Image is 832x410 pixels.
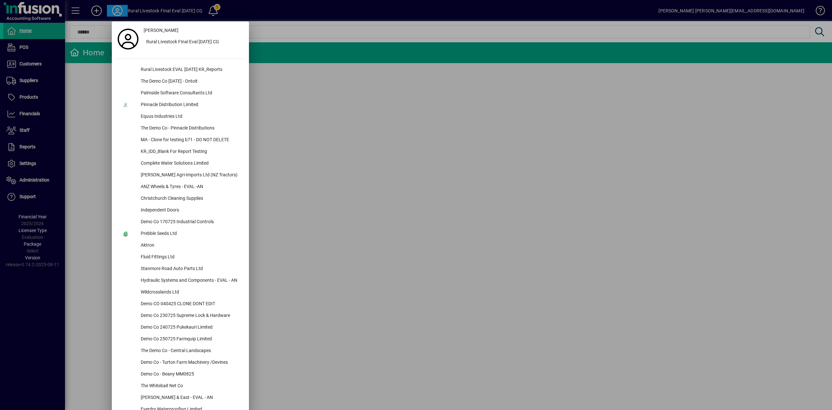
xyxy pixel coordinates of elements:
div: Demo Co 250725 Farmquip Limited [136,334,246,345]
button: Pinnacle Distribution Limited [115,99,246,111]
div: Demo Co - Beany MM0825 [136,369,246,380]
div: MA - Clone for testing b71 - DO NOT DELETE [136,134,246,146]
div: Rural Livestock EVAL [DATE] KR_Reports [136,64,246,76]
div: Demo Co - Turton Farm Machinery /Devines [136,357,246,369]
div: Demo Co 230725 Supreme Lock & Hardware [136,310,246,322]
div: Demo Co 240725 Pukekauri Limited [136,322,246,334]
div: Aktron [136,240,246,252]
button: The Demo Co [DATE] - Ontoit [115,76,246,88]
div: Independent Doors [136,205,246,216]
button: [PERSON_NAME] Agri-Imports Ltd (NZ Tractors) [115,170,246,181]
div: The Demo Co - Pinnacle Distributions [136,123,246,134]
button: Christchurch Cleaning Supplies [115,193,246,205]
button: Demo Co 170725 Industrial Controls [115,216,246,228]
button: Independent Doors [115,205,246,216]
div: Complete Water Solutions Limited [136,158,246,170]
button: Complete Water Solutions Limited [115,158,246,170]
button: Prebble Seeds Ltd [115,228,246,240]
button: Fluid Fittings Ltd [115,252,246,263]
button: Palmside Software Consultants Ltd [115,88,246,99]
div: The Whitebait Net Co [136,380,246,392]
button: Rural Livestock FInal Eval [DATE] CG [141,36,246,48]
div: Stanmore Road Auto Parts Ltd [136,263,246,275]
button: Demo CO 040425 CLONE DONT EDIT [115,298,246,310]
button: The Demo Co - Central Landscapes [115,345,246,357]
button: Hydraulic Systems and Components - EVAL - AN [115,275,246,287]
div: KR_IDD_Blank For Report Testing [136,146,246,158]
div: [PERSON_NAME] Agri-Imports Ltd (NZ Tractors) [136,170,246,181]
div: [PERSON_NAME] & East - EVAL - AN [136,392,246,404]
button: MA - Clone for testing b71 - DO NOT DELETE [115,134,246,146]
button: Demo Co - Turton Farm Machinery /Devines [115,357,246,369]
button: The Demo Co - Pinnacle Distributions [115,123,246,134]
button: Demo Co 230725 Supreme Lock & Hardware [115,310,246,322]
button: Demo Co 250725 Farmquip Limited [115,334,246,345]
button: Rural Livestock EVAL [DATE] KR_Reports [115,64,246,76]
button: KR_IDD_Blank For Report Testing [115,146,246,158]
button: Demo Co - Beany MM0825 [115,369,246,380]
span: [PERSON_NAME] [144,27,178,34]
button: Demo Co 240725 Pukekauri Limited [115,322,246,334]
button: Aktron [115,240,246,252]
div: The Demo Co [DATE] - Ontoit [136,76,246,88]
button: ANZ Wheels & Tyres - EVAL -AN [115,181,246,193]
button: Equus Industries Ltd [115,111,246,123]
a: [PERSON_NAME] [141,25,246,36]
div: Pinnacle Distribution Limited [136,99,246,111]
button: The Whitebait Net Co [115,380,246,392]
a: Profile [115,33,141,45]
div: Wildcrosslands Ltd [136,287,246,298]
div: Equus Industries Ltd [136,111,246,123]
div: Hydraulic Systems and Components - EVAL - AN [136,275,246,287]
div: Demo Co 170725 Industrial Controls [136,216,246,228]
button: Stanmore Road Auto Parts Ltd [115,263,246,275]
div: Fluid Fittings Ltd [136,252,246,263]
button: Wildcrosslands Ltd [115,287,246,298]
button: [PERSON_NAME] & East - EVAL - AN [115,392,246,404]
div: Christchurch Cleaning Supplies [136,193,246,205]
div: Palmside Software Consultants Ltd [136,88,246,99]
div: ANZ Wheels & Tyres - EVAL -AN [136,181,246,193]
div: The Demo Co - Central Landscapes [136,345,246,357]
div: Prebble Seeds Ltd [136,228,246,240]
div: Demo CO 040425 CLONE DONT EDIT [136,298,246,310]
